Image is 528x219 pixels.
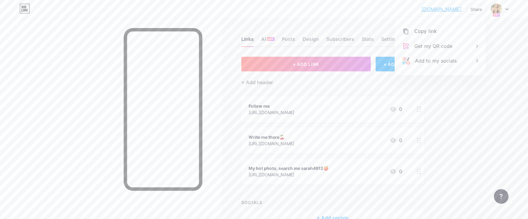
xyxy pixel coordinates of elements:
div: Posts [282,35,295,46]
div: Links [241,35,254,46]
div: [URL][DOMAIN_NAME] [249,109,294,116]
div: Subscribers [326,35,354,46]
div: [URL][DOMAIN_NAME] [249,140,294,147]
div: AI [261,35,275,46]
button: + ADD LINK [241,57,371,71]
div: Settings [381,35,401,46]
div: Share [470,6,482,13]
div: 0 [389,168,402,175]
div: Copy link [414,28,437,35]
div: + ADD EMBED [376,57,424,71]
div: + Add header [241,79,273,86]
div: [URL][DOMAIN_NAME] [249,171,328,178]
span: NEW [268,37,274,41]
div: Stats [362,35,374,46]
div: Design [303,35,319,46]
div: Follow me [249,103,294,109]
div: Add to my socials [415,57,457,64]
span: + ADD LINK [293,62,319,67]
div: My hot photo, search me sarah4912🍑 [249,165,328,171]
div: Get my QR code [414,42,452,50]
img: 高橋 惠子 [491,3,502,15]
div: Write me there🍒 [249,134,294,140]
div: 0 [389,137,402,144]
div: 0 [389,106,402,113]
a: [DOMAIN_NAME] [421,5,462,13]
div: SOCIALS [241,199,424,206]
